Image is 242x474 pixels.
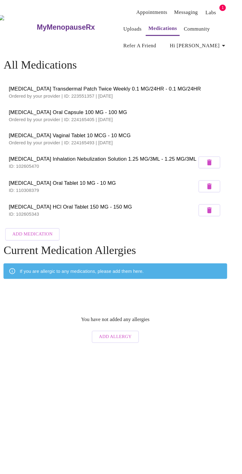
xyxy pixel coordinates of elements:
[129,23,146,32] a: Uploads
[88,302,154,308] p: You have not added any allergies
[19,104,223,111] span: [MEDICAL_DATA] Oral Capsule 100 MG - 100 MG
[19,171,198,179] span: [MEDICAL_DATA] Oral Tablet 10 MG - 10 MG
[19,89,223,95] p: Ordered by your provider | ID: 223551357 | [DATE]
[126,37,163,50] button: Refer a Friend
[139,6,173,18] button: Appointments
[126,22,149,34] button: Uploads
[19,179,198,185] p: ID: 110308379
[19,156,198,162] p: ID: 102605470
[10,15,45,38] img: MyMenopauseRx Logo
[207,8,217,16] a: Labs
[152,23,180,32] a: Medications
[23,220,61,228] span: Add Medication
[175,6,202,18] button: Messaging
[14,56,227,68] h4: All Medications
[202,6,222,18] button: Labs
[14,233,227,245] h4: Current Medication Allergies
[98,316,143,328] button: Add Allergy
[220,4,227,11] span: 1
[150,21,182,34] button: Medications
[173,39,228,48] span: Hi [PERSON_NAME]
[129,39,160,48] a: Refer a Friend
[186,23,211,32] a: Community
[141,7,171,16] a: Appointments
[177,7,200,16] a: Messaging
[19,148,198,156] span: [MEDICAL_DATA] Inhalation Nebulization Solution 1.25 MG/3ML - 1.25 MG/3ML
[19,201,198,208] p: ID: 102605343
[19,81,223,89] span: [MEDICAL_DATA] Transdermal Patch Twice Weekly 0.1 MG/24HR - 0.1 MG/24HR
[45,15,126,37] a: MyMenopauseRx
[30,253,148,265] div: If you are allergic to any medications, please add them here.
[19,133,223,139] p: Ordered by your provider | ID: 224165493 | [DATE]
[46,22,102,30] h3: MyMenopauseRx
[19,194,198,201] span: [MEDICAL_DATA] HCl Oral Tablet 150 MG - 150 MG
[19,126,223,133] span: [MEDICAL_DATA] Vaginal Tablet 10 MCG - 10 MCG
[19,111,223,117] p: Ordered by your provider | ID: 224165405 | [DATE]
[16,218,68,230] button: Add Medication
[184,22,214,34] button: Community
[105,318,136,326] span: Add Allergy
[171,37,231,50] button: Hi [PERSON_NAME]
